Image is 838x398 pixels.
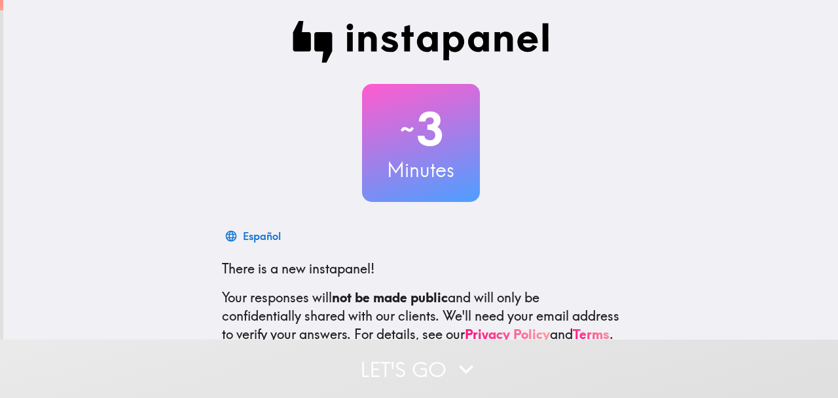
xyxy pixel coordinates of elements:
[362,156,480,184] h3: Minutes
[222,260,374,277] span: There is a new instapanel!
[293,21,549,63] img: Instapanel
[465,326,550,342] a: Privacy Policy
[243,227,281,245] div: Español
[398,109,416,149] span: ~
[332,289,448,306] b: not be made public
[222,289,620,344] p: Your responses will and will only be confidentially shared with our clients. We'll need your emai...
[222,223,286,249] button: Español
[362,102,480,156] h2: 3
[573,326,610,342] a: Terms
